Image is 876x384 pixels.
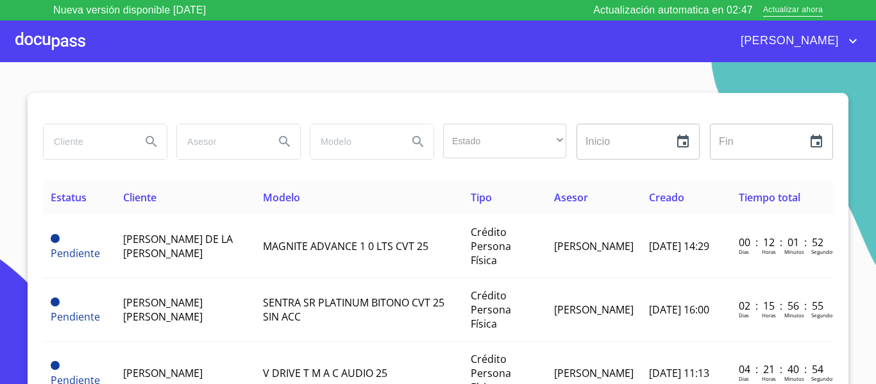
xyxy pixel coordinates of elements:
span: Pendiente [51,246,100,260]
p: Segundos [811,248,835,255]
button: Search [269,126,300,157]
span: Tiempo total [739,190,800,205]
span: [PERSON_NAME] [554,239,634,253]
span: Modelo [263,190,300,205]
p: 04 : 21 : 40 : 54 [739,362,825,376]
span: Pendiente [51,297,60,306]
p: Horas [762,248,776,255]
p: Minutos [784,248,804,255]
p: Minutos [784,312,804,319]
span: [DATE] 16:00 [649,303,709,317]
input: search [310,124,398,159]
span: [PERSON_NAME] [123,366,203,380]
span: Creado [649,190,684,205]
p: Minutos [784,375,804,382]
span: [PERSON_NAME] [554,366,634,380]
p: 02 : 15 : 56 : 55 [739,299,825,313]
span: [PERSON_NAME] [554,303,634,317]
span: Actualizar ahora [763,4,823,17]
span: Tipo [471,190,492,205]
p: Dias [739,375,749,382]
p: Dias [739,248,749,255]
span: V DRIVE T M A C AUDIO 25 [263,366,387,380]
input: search [44,124,131,159]
span: Asesor [554,190,588,205]
span: MAGNITE ADVANCE 1 0 LTS CVT 25 [263,239,428,253]
span: Estatus [51,190,87,205]
p: Segundos [811,312,835,319]
p: Segundos [811,375,835,382]
span: [PERSON_NAME] [PERSON_NAME] [123,296,203,324]
p: 00 : 12 : 01 : 52 [739,235,825,249]
div: ​ [443,124,566,158]
button: Search [136,126,167,157]
span: Pendiente [51,234,60,243]
p: Nueva versión disponible [DATE] [53,3,206,18]
span: Pendiente [51,361,60,370]
button: Search [403,126,434,157]
span: [DATE] 11:13 [649,366,709,380]
span: [DATE] 14:29 [649,239,709,253]
span: SENTRA SR PLATINUM BITONO CVT 25 SIN ACC [263,296,444,324]
p: Horas [762,375,776,382]
p: Actualización automatica en 02:47 [593,3,753,18]
span: [PERSON_NAME] [731,31,845,51]
span: Pendiente [51,310,100,324]
span: Crédito Persona Física [471,225,511,267]
input: search [177,124,264,159]
p: Dias [739,312,749,319]
button: account of current user [731,31,861,51]
span: Crédito Persona Física [471,288,511,331]
span: Cliente [123,190,156,205]
p: Horas [762,312,776,319]
span: [PERSON_NAME] DE LA [PERSON_NAME] [123,232,233,260]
